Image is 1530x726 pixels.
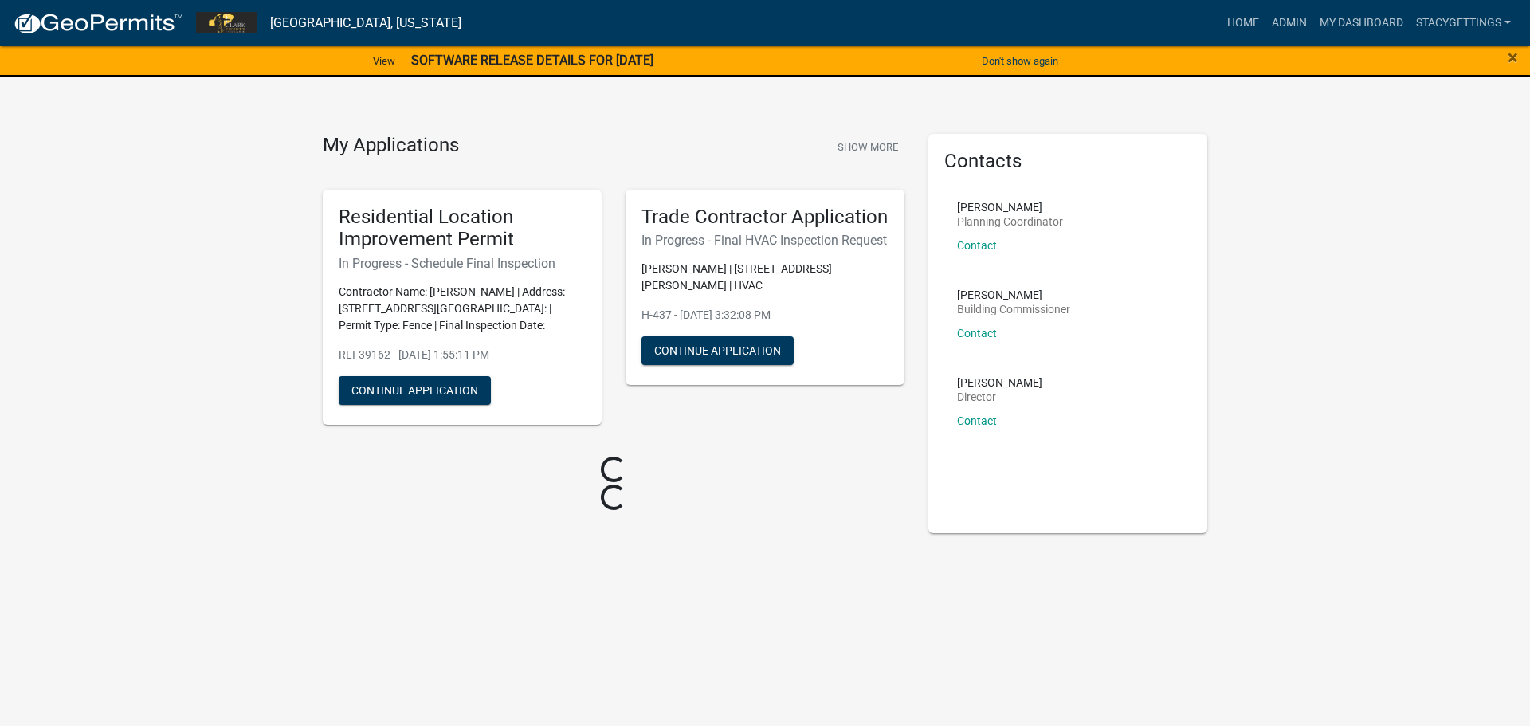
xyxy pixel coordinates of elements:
a: [GEOGRAPHIC_DATA], [US_STATE] [270,10,461,37]
a: Contact [957,239,997,252]
p: [PERSON_NAME] [957,377,1042,388]
p: Building Commissioner [957,304,1070,315]
h6: In Progress - Final HVAC Inspection Request [641,233,889,248]
a: View [367,48,402,74]
button: Don't show again [975,48,1065,74]
h5: Contacts [944,150,1191,173]
p: [PERSON_NAME] | [STREET_ADDRESS][PERSON_NAME] | HVAC [641,261,889,294]
p: [PERSON_NAME] [957,289,1070,300]
span: × [1508,46,1518,69]
strong: SOFTWARE RELEASE DETAILS FOR [DATE] [411,53,653,68]
p: [PERSON_NAME] [957,202,1063,213]
a: My Dashboard [1313,8,1410,38]
h5: Residential Location Improvement Permit [339,206,586,252]
a: Contact [957,327,997,339]
img: Clark County, Indiana [196,12,257,33]
a: Admin [1265,8,1313,38]
p: Contractor Name: [PERSON_NAME] | Address: [STREET_ADDRESS][GEOGRAPHIC_DATA]: | Permit Type: Fence... [339,284,586,334]
p: Director [957,391,1042,402]
button: Show More [831,134,904,160]
a: StacyGettings [1410,8,1517,38]
h4: My Applications [323,134,459,158]
p: H-437 - [DATE] 3:32:08 PM [641,307,889,324]
h6: In Progress - Schedule Final Inspection [339,256,586,271]
a: Home [1221,8,1265,38]
p: Planning Coordinator [957,216,1063,227]
button: Continue Application [641,336,794,365]
button: Close [1508,48,1518,67]
h5: Trade Contractor Application [641,206,889,229]
button: Continue Application [339,376,491,405]
p: RLI-39162 - [DATE] 1:55:11 PM [339,347,586,363]
a: Contact [957,414,997,427]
